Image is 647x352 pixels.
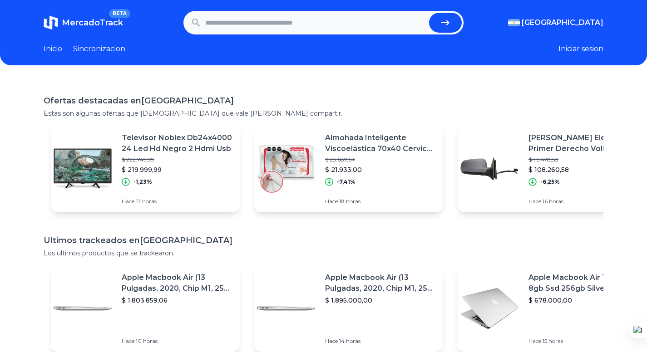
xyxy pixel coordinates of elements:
p: $ 108.260,58 [528,165,639,174]
p: Hace 10 horas [122,337,232,345]
p: $ 23.687,64 [325,156,436,163]
a: Featured imageTelevisor Noblex Db24x4000 24 Led Hd Negro 2 Hdmi Usb$ 222.749,99$ 219.999,99-1,23%... [51,125,240,212]
p: $ 219.999,99 [122,165,232,174]
button: Iniciar sesion [558,44,603,54]
p: Hace 16 horas [528,198,639,205]
a: Featured imageApple Macbook Air (13 Pulgadas, 2020, Chip M1, 256 Gb De Ssd, 8 Gb De Ram) - Plata$... [254,265,443,352]
a: Featured imageApple Macbook Air (13 Pulgadas, 2020, Chip M1, 256 Gb De Ssd, 8 Gb De Ram) - Plata$... [51,265,240,352]
span: BETA [109,9,130,18]
img: Featured image [51,137,114,200]
button: [GEOGRAPHIC_DATA] [508,17,603,28]
p: Apple Macbook Air 13 Core I5 8gb Ssd 256gb Silver [528,272,639,294]
h1: Ofertas destacadas en [GEOGRAPHIC_DATA] [44,94,603,107]
p: Hace 18 horas [325,198,436,205]
p: -6,25% [540,178,560,186]
p: -7,41% [337,178,356,186]
p: Hace 15 horas [528,337,639,345]
p: Apple Macbook Air (13 Pulgadas, 2020, Chip M1, 256 Gb De Ssd, 8 Gb De Ram) - Plata [122,272,232,294]
h1: Ultimos trackeados en [GEOGRAPHIC_DATA] [44,234,603,247]
p: Los ultimos productos que se trackearon. [44,249,603,258]
p: [PERSON_NAME] Electrico Primer Derecho Volkswagen Passat B5 98/06. [528,132,639,154]
a: Featured imageAlmohada Inteligente Viscoelástica 70x40 Cervical Con Funda$ 23.687,64$ 21.933,00-7... [254,125,443,212]
p: $ 1.803.859,06 [122,296,232,305]
p: Estas son algunas ofertas que [DEMOGRAPHIC_DATA] que vale [PERSON_NAME] compartir. [44,109,603,118]
a: MercadoTrackBETA [44,15,123,30]
img: Featured image [254,137,318,200]
p: Hace 17 horas [122,198,232,205]
img: Featured image [458,277,521,340]
a: Featured image[PERSON_NAME] Electrico Primer Derecho Volkswagen Passat B5 98/06.$ 115.478,58$ 108... [458,125,647,212]
p: -1,23% [133,178,152,186]
p: $ 678.000,00 [528,296,639,305]
span: MercadoTrack [62,18,123,28]
a: Sincronizacion [73,44,125,54]
p: $ 1.895.000,00 [325,296,436,305]
p: $ 115.478,58 [528,156,639,163]
span: [GEOGRAPHIC_DATA] [522,17,603,28]
a: Featured imageApple Macbook Air 13 Core I5 8gb Ssd 256gb Silver$ 678.000,00Hace 15 horas [458,265,647,352]
p: Televisor Noblex Db24x4000 24 Led Hd Negro 2 Hdmi Usb [122,132,232,154]
p: Hace 14 horas [325,337,436,345]
p: $ 222.749,99 [122,156,232,163]
a: Inicio [44,44,62,54]
img: MercadoTrack [44,15,58,30]
img: Featured image [51,277,114,340]
img: Featured image [458,137,521,200]
p: $ 21.933,00 [325,165,436,174]
p: Apple Macbook Air (13 Pulgadas, 2020, Chip M1, 256 Gb De Ssd, 8 Gb De Ram) - Plata [325,272,436,294]
img: Argentina [508,19,520,26]
img: Featured image [254,277,318,340]
p: Almohada Inteligente Viscoelástica 70x40 Cervical Con Funda [325,132,436,154]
